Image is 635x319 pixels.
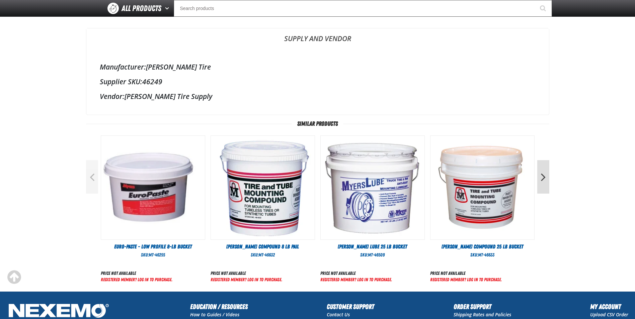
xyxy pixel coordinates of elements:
div: Scroll to the top [7,270,21,285]
: View Details of the Euro-Paste - Low Profile 8-lb Bucket [101,136,205,239]
span: MT-46632 [258,252,275,257]
a: How to Guides / Videos [190,311,239,318]
span: MT-46633 [478,252,494,257]
a: Registered Member? Log In to purchase. [211,277,282,282]
a: [PERSON_NAME] Compound 8 Lb Pail [211,243,315,250]
div: SKU: [320,252,425,258]
a: Euro-Paste - Low Profile 8-lb Bucket [101,243,205,250]
a: Upload CSV Order [590,311,628,318]
div: [PERSON_NAME] Tire [100,62,536,72]
a: Supply and Vendor [86,28,549,48]
span: Similar Products [292,120,343,127]
div: Price not available [101,270,172,277]
span: [PERSON_NAME] Lube 25 Lb Bucket [338,243,407,250]
a: Contact Us [327,311,350,318]
h2: Order Support [454,302,511,312]
img: Myers Compound 8 Lb Pail [211,136,315,239]
label: Supplier SKU: [100,77,142,86]
button: Previous [86,160,98,194]
a: Registered Member? Log In to purchase. [320,277,392,282]
img: Myers Lube 25 Lb Bucket [321,136,424,239]
a: Registered Member? Log In to purchase. [430,277,502,282]
span: MT-46509 [368,252,385,257]
label: Manufacturer: [100,62,146,72]
span: [PERSON_NAME] Compound 8 Lb Pail [226,243,299,250]
a: Registered Member? Log In to purchase. [101,277,172,282]
div: 46249 [100,77,536,86]
h2: Customer Support [327,302,374,312]
a: [PERSON_NAME] Compound 25 Lb Bucket [430,243,535,250]
div: SKU: [430,252,535,258]
: View Details of the Myers Compound 8 Lb Pail [211,136,315,239]
h2: My Account [590,302,628,312]
span: [PERSON_NAME] Compound 25 Lb Bucket [442,243,523,250]
div: SKU: [101,252,205,258]
div: Price not available [430,270,502,277]
a: [PERSON_NAME] Lube 25 Lb Bucket [320,243,425,250]
h2: Education / Resources [190,302,248,312]
: View Details of the Myers Lube 25 Lb Bucket [321,136,424,239]
span: All Products [122,2,161,14]
div: [PERSON_NAME] Tire Supply [100,92,536,101]
: View Details of the Myers Compound 25 Lb Bucket [430,136,534,239]
label: Vendor: [100,92,125,101]
img: Myers Compound 25 Lb Bucket [430,136,534,239]
span: Euro-Paste - Low Profile 8-lb Bucket [114,243,192,250]
img: Euro-Paste - Low Profile 8-lb Bucket [101,136,205,239]
button: Next [537,160,549,194]
div: Price not available [211,270,282,277]
a: Shipping Rates and Policies [454,311,511,318]
div: Price not available [320,270,392,277]
div: SKU: [211,252,315,258]
span: MT-46255 [149,252,165,257]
